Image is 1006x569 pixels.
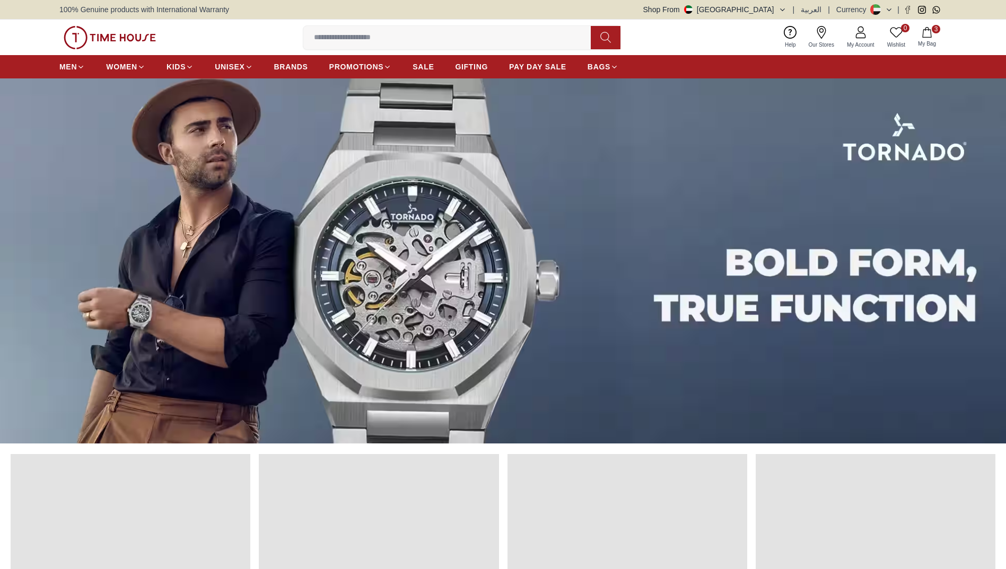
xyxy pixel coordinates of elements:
span: | [793,4,795,15]
span: | [897,4,899,15]
a: Our Stores [802,24,841,51]
button: Shop From[GEOGRAPHIC_DATA] [643,4,786,15]
span: 0 [901,24,909,32]
a: Facebook [904,6,912,14]
a: BAGS [588,57,618,76]
span: UNISEX [215,61,244,72]
span: BRANDS [274,61,308,72]
div: Currency [836,4,871,15]
span: 100% Genuine products with International Warranty [59,4,229,15]
span: BAGS [588,61,610,72]
a: WOMEN [106,57,145,76]
button: 3My Bag [912,25,942,50]
img: United Arab Emirates [684,5,693,14]
span: 3 [932,25,940,33]
span: Wishlist [883,41,909,49]
a: UNISEX [215,57,252,76]
span: PAY DAY SALE [509,61,566,72]
span: Our Stores [804,41,838,49]
span: WOMEN [106,61,137,72]
a: KIDS [167,57,194,76]
a: PAY DAY SALE [509,57,566,76]
span: Help [781,41,800,49]
a: BRANDS [274,57,308,76]
span: MEN [59,61,77,72]
a: Instagram [918,6,926,14]
span: GIFTING [455,61,488,72]
a: Whatsapp [932,6,940,14]
a: GIFTING [455,57,488,76]
span: My Bag [914,40,940,48]
a: Help [778,24,802,51]
span: KIDS [167,61,186,72]
a: MEN [59,57,85,76]
img: ... [64,26,156,49]
a: PROMOTIONS [329,57,392,76]
button: العربية [801,4,821,15]
a: SALE [413,57,434,76]
span: My Account [843,41,879,49]
a: 0Wishlist [881,24,912,51]
span: PROMOTIONS [329,61,384,72]
span: SALE [413,61,434,72]
span: | [828,4,830,15]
